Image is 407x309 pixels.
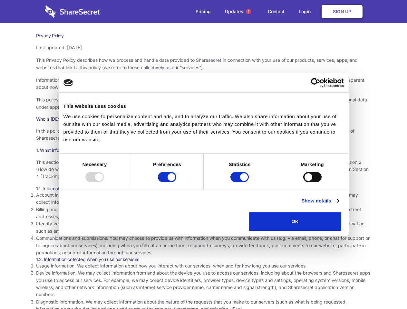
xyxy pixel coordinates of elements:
span: Identity verification information. Some services require you to verify your identity as part of c... [36,221,364,233]
span: Usage information. We collect information about how you interact with our services, when and for ... [36,263,307,268]
a: Pricing [189,2,217,22]
span: Account information. Our services generally require you to create an account before you can acces... [36,192,358,205]
span: This section describes the various types of information we collect from and about you. To underst... [36,159,369,179]
a: Usercentrics Cookiebot - opens in a new window [287,78,344,88]
span: Communications and submissions. You may choose to provide us with information when you communicat... [36,235,370,255]
span: Information security and privacy are at the heart of what Sharesecret values and promotes as a co... [36,77,364,90]
a: Contact [261,2,291,22]
img: logo [63,79,73,86]
a: Login [292,2,320,22]
div: This website uses cookies [63,102,344,110]
span: 1. What information do we collect about you? [36,147,125,153]
span: 1.2. Information collected when you use our services [36,257,139,262]
span: 1 [246,9,251,14]
h1: Privacy Policy [36,33,371,39]
p: Last updated: [DATE] [36,44,371,51]
strong: Necessary [82,162,107,167]
span: This policy uses the term “personal data” to refer to information that is related to an identifie... [36,97,367,109]
div: We use cookies to personalize content and ads, and to analyze our traffic. We also share informat... [63,113,344,144]
span: 1.1. Information you provide to us [36,186,101,191]
span: Billing and payment information. In order to purchase a service, you may need to provide us with ... [36,207,361,219]
span: Device information. We may collect information from and about the device you use to access our se... [36,270,370,297]
img: logo-wordmark-white-trans-d4663122ce5f474addd5e946df7df03e33cb6a1c49d2221995e7729f52c070b2.svg [45,5,100,18]
span: This Privacy Policy describes how we process and handle data provided to Sharesecret in connectio... [36,57,358,70]
button: OK [249,212,341,231]
strong: Marketing [301,162,324,167]
a: Show details [301,197,339,205]
strong: Statistics [229,162,251,167]
span: In this policy, “Sharesecret,” “we,” “us,” and “our” refer to Sharesecret Inc., a U.S. company. S... [36,128,354,141]
a: Sign Up [322,5,363,18]
strong: Preferences [153,162,181,167]
span: Who is [DEMOGRAPHIC_DATA]? [36,116,101,122]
